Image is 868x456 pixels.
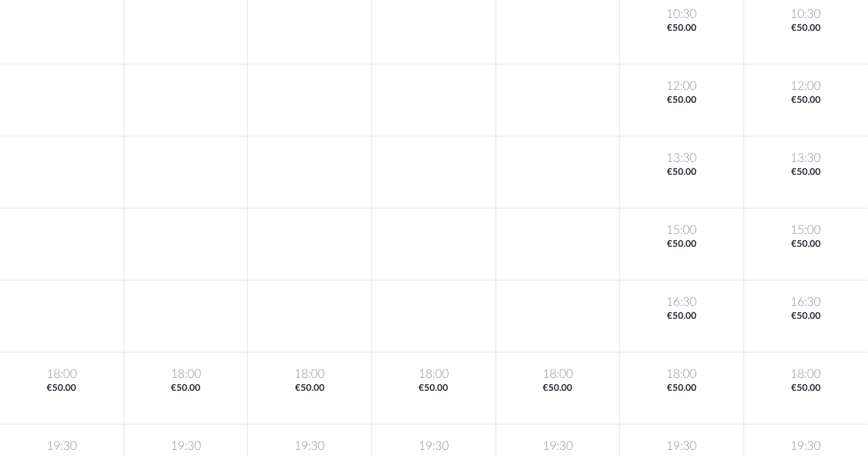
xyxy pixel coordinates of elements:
[747,78,865,94] span: 12:00
[375,382,493,395] span: €50.00
[622,150,740,166] span: 13:30
[747,294,865,310] span: 16:30
[622,6,740,22] span: 10:30
[622,382,740,395] span: €50.00
[622,166,740,179] span: €50.00
[127,366,245,382] span: 18:00
[622,222,740,238] span: 15:00
[622,238,740,251] span: €50.00
[3,438,121,454] span: 19:30
[127,438,245,454] span: 19:30
[747,438,865,454] span: 19:30
[747,238,865,251] span: €50.00
[3,366,121,382] span: 18:00
[747,6,865,22] span: 10:30
[747,222,865,238] span: 15:00
[747,310,865,323] span: €50.00
[250,382,368,395] span: €50.00
[747,150,865,166] span: 13:30
[375,366,493,382] span: 18:00
[747,166,865,179] span: €50.00
[3,382,121,395] span: €50.00
[622,78,740,94] span: 12:00
[622,438,740,454] span: 19:30
[747,366,865,382] span: 18:00
[250,366,368,382] span: 18:00
[622,294,740,310] span: 16:30
[622,22,740,35] span: €50.00
[747,382,865,395] span: €50.00
[127,382,245,395] span: €50.00
[747,94,865,107] span: €50.00
[250,438,368,454] span: 19:30
[499,438,617,454] span: 19:30
[499,366,617,382] span: 18:00
[622,366,740,382] span: 18:00
[622,310,740,323] span: €50.00
[375,438,493,454] span: 19:30
[747,22,865,35] span: €50.00
[622,94,740,107] span: €50.00
[499,382,617,395] span: €50.00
